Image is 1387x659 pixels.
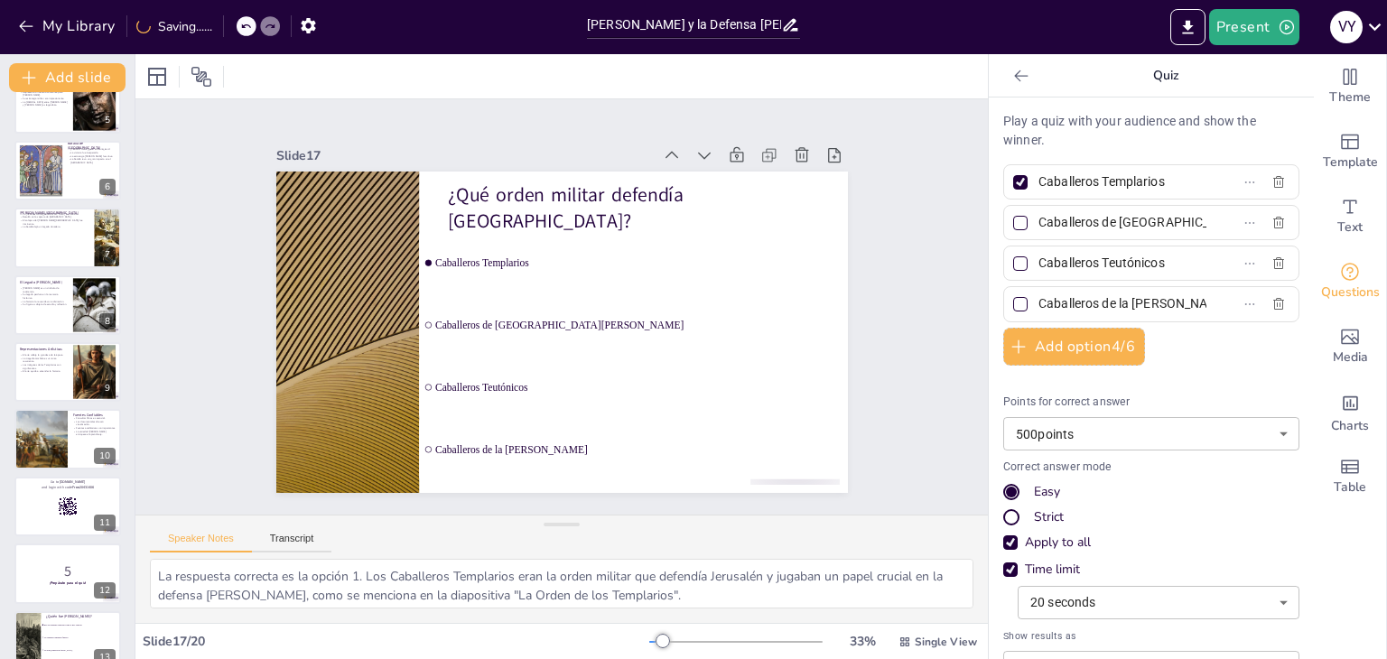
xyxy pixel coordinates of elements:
p: Consultar libros es esencial. [73,416,116,420]
span: Caballeros Teutónicos [414,339,806,476]
span: Template [1323,153,1378,172]
div: 5 [99,112,116,128]
strong: [DOMAIN_NAME] [60,479,86,484]
p: Batalla de [GEOGRAPHIC_DATA] [68,141,116,151]
p: [PERSON_NAME] ganó en Montgisard. [68,148,116,152]
button: My Library [14,12,123,41]
div: 9 [14,342,121,402]
p: [PERSON_NAME] es un símbolo de resistencia. [20,286,68,292]
button: V Y [1330,9,1363,45]
div: Add ready made slides [1314,119,1386,184]
span: Un caballero templario famoso [44,636,120,637]
p: Go to [20,479,116,485]
p: El Legado [PERSON_NAME] [20,279,68,284]
div: Time limit [1003,561,1299,579]
div: 5 [14,74,121,134]
button: Transcript [252,533,332,552]
p: El arte refleja la grandeza de la época. [20,354,68,357]
span: Charts [1331,416,1369,436]
div: 10 [94,448,116,464]
p: Points for correct answer [1003,394,1299,411]
span: Single View [915,635,977,649]
span: Table [1334,478,1366,497]
p: ¿Quién fue [PERSON_NAME]? [46,613,116,618]
div: 33 % [841,633,884,650]
p: La batalla tuvo un gran impacto en el [GEOGRAPHIC_DATA]. [68,158,116,164]
p: El colapso del [PERSON_NAME][DEMOGRAPHIC_DATA] fue inminente. [20,219,89,226]
p: Correct answer mode [1003,459,1299,476]
div: 12 [94,582,116,599]
p: La tragedia también es un tema recurrente. [20,357,68,363]
span: Un líder [DEMOGRAPHIC_DATA] [44,648,120,650]
div: Easy [1034,483,1060,501]
div: Slide 17 [334,66,697,199]
p: Los documentales ofrecen visualización. [73,419,116,425]
p: Representó un desafío constante para [PERSON_NAME]. [20,90,68,97]
span: Text [1337,218,1363,237]
input: Option 2 [1038,209,1206,236]
div: Add images, graphics, shapes or video [1314,314,1386,379]
div: 9 [99,380,116,396]
p: and login with code [20,485,116,490]
div: 11 [14,477,121,536]
button: Export to PowerPoint [1170,9,1205,45]
div: Time limit [1025,561,1080,579]
p: Su legado perdura en la memoria histórica. [20,293,68,300]
p: [PERSON_NAME][GEOGRAPHIC_DATA] [20,210,89,216]
div: Add charts and graphs [1314,379,1386,444]
p: La historia lo recuerda con admiración. [20,300,68,303]
div: 12 [14,543,121,603]
button: Present [1209,9,1299,45]
p: La estrategia [PERSON_NAME] fue clave. [68,154,116,158]
p: El arte ayuda a entender la historia. [20,370,68,374]
div: 6 [14,141,121,200]
p: Play a quiz with your audience and show the winner. [1003,112,1299,150]
button: Speaker Notes [150,533,252,552]
div: Strict [1034,508,1064,526]
textarea: La respuesta correcta es la opción 1. Los Caballeros Templarios eran la orden militar que defendí... [150,559,973,608]
strong: ¡Prepárate para el quiz! [50,580,87,585]
span: Questions [1321,283,1380,302]
p: Su figura es objeto de estudio y reflexión. [20,303,68,307]
div: 11 [94,515,116,531]
div: 7 [99,246,116,263]
div: Add a table [1314,444,1386,509]
div: Slide 17 / 20 [143,633,649,650]
div: Add text boxes [1314,184,1386,249]
input: Option 1 [1038,169,1206,195]
div: Layout [143,62,172,91]
p: 5 [20,562,116,581]
span: Position [191,66,212,88]
p: Su estrategia militar era impresionante. [20,97,68,100]
span: Caballeros de [GEOGRAPHIC_DATA][PERSON_NAME] [433,279,825,416]
span: Rey de Jerusalén conocido como el Rey Leproso [44,624,120,626]
p: La variedad [PERSON_NAME] enriquece el aprendizaje. [73,429,116,435]
p: La victoria fue inesperada. [68,151,116,154]
div: Easy [1003,483,1299,501]
div: 500 points [1003,417,1299,450]
p: Fuentes Confiables [73,412,116,417]
div: 6 [99,179,116,195]
div: 10 [14,409,121,469]
input: Option 3 [1038,250,1206,276]
div: Apply to all [1025,534,1091,552]
span: Show results as [1003,628,1299,644]
div: Strict [1003,508,1299,526]
input: Insert title [587,12,781,38]
p: ¿Qué orden militar defendía [GEOGRAPHIC_DATA]? [475,153,844,318]
p: La [PERSON_NAME][GEOGRAPHIC_DATA] fue decisiva. [20,212,89,216]
p: La [MEDICAL_DATA] entre [PERSON_NAME] y [PERSON_NAME] es legendaria. [20,100,68,107]
div: Change the overall theme [1314,54,1386,119]
div: 8 [14,275,121,335]
p: Las imágenes de los Templarios son significativas. [20,364,68,370]
p: La batalla dejó un legado duradero. [20,226,89,229]
div: 8 [99,313,116,329]
div: 7 [14,208,121,267]
span: Media [1333,348,1368,367]
span: Caballeros de la [PERSON_NAME] [396,397,787,534]
p: Resultó en la captura de [GEOGRAPHIC_DATA]. [20,216,89,219]
p: Representaciones Artísticas [20,347,68,352]
button: Add slide [9,63,126,92]
button: Add option4/6 [1003,328,1145,366]
div: Get real-time input from your audience [1314,249,1386,314]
